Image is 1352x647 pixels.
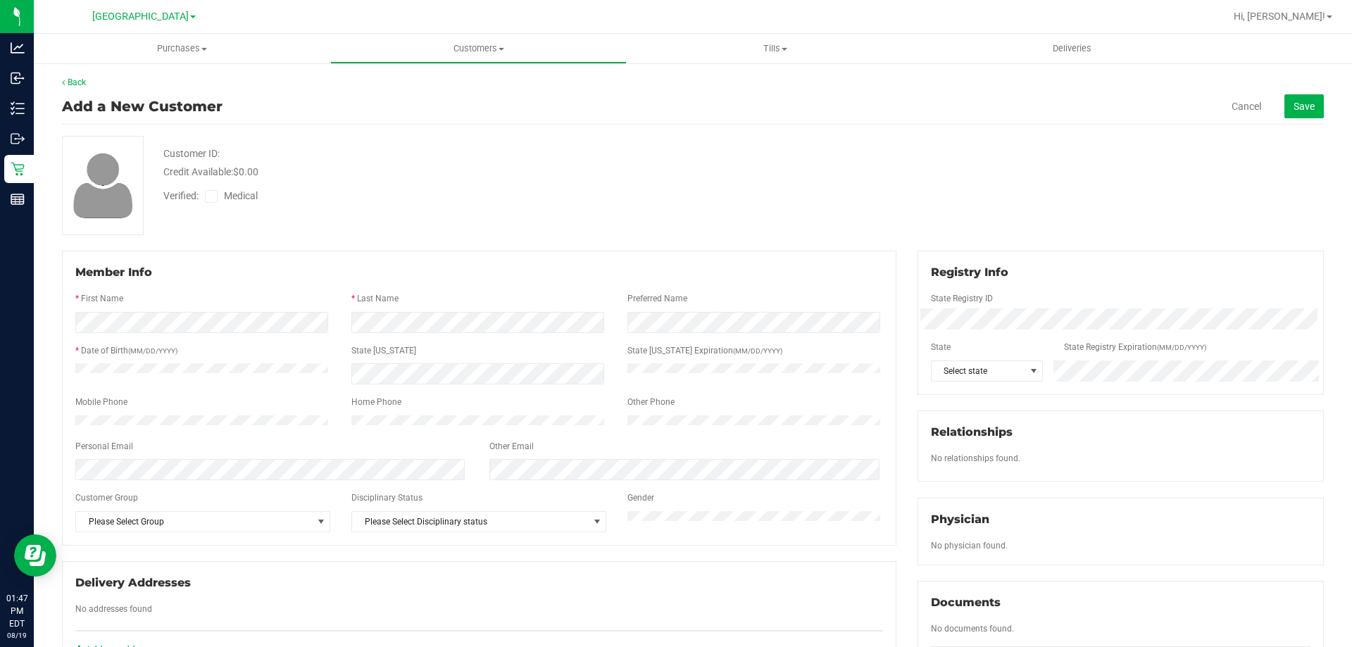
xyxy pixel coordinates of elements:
span: Hi, [PERSON_NAME]! [1234,11,1325,22]
label: State Registry ID [931,292,993,305]
label: Disciplinary Status [351,491,423,504]
span: $0.00 [233,166,258,177]
inline-svg: Analytics [11,41,25,55]
span: Physician [931,513,989,526]
inline-svg: Inbound [11,71,25,85]
span: Deliveries [1034,42,1110,55]
a: Cancel [1232,99,1261,113]
label: Customer Group [75,491,138,504]
span: Customers [331,42,626,55]
label: State [931,341,951,353]
label: Mobile Phone [75,396,127,408]
span: Medical [224,189,264,203]
label: State [US_STATE] Expiration [627,344,782,357]
span: select [588,512,606,532]
p: 08/19 [6,630,27,641]
label: Personal Email [75,440,133,453]
span: Select state [932,361,1025,381]
span: Relationships [931,425,1013,439]
inline-svg: Inventory [11,101,25,115]
p: 01:47 PM EDT [6,592,27,630]
div: Credit Available: [163,165,784,180]
span: select [312,512,330,532]
span: [GEOGRAPHIC_DATA] [92,11,189,23]
label: Other Phone [627,396,675,408]
span: No physician found. [931,541,1008,551]
button: Save [1284,94,1324,118]
span: Registry Info [931,265,1008,279]
span: Member Info [75,265,152,279]
span: Verified: [163,189,205,203]
div: Add a New Customer [62,96,223,117]
label: No addresses found [75,603,152,615]
span: Tills [627,42,922,55]
span: Documents [931,596,1001,609]
label: Date of Birth [81,344,177,357]
label: Gender [627,491,654,504]
div: Customer ID: [163,146,220,161]
span: (MM/DD/YYYY) [733,347,782,355]
span: Save [1294,101,1315,112]
inline-svg: Retail [11,162,25,176]
label: Preferred Name [627,292,687,305]
inline-svg: Outbound [11,132,25,146]
a: Deliveries [924,34,1220,63]
span: No documents found. [931,624,1014,634]
label: No relationships found. [931,452,1020,465]
a: Customers [330,34,627,63]
span: Purchases [34,42,330,55]
span: Delivery Addresses [75,576,191,589]
a: Back [62,77,86,87]
label: Last Name [357,292,399,305]
label: State Registry Expiration [1064,341,1206,353]
label: Other Email [489,440,534,453]
span: Please Select Group [76,512,312,532]
inline-svg: Reports [11,192,25,206]
label: Home Phone [351,396,401,408]
label: First Name [81,292,123,305]
span: Please Select Disciplinary status [352,512,588,532]
span: (MM/DD/YYYY) [128,347,177,355]
a: Tills [627,34,923,63]
span: (MM/DD/YYYY) [1157,344,1206,351]
iframe: Resource center [14,534,56,577]
a: Purchases [34,34,330,63]
img: user-icon.png [66,149,140,222]
label: State [US_STATE] [351,344,416,357]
